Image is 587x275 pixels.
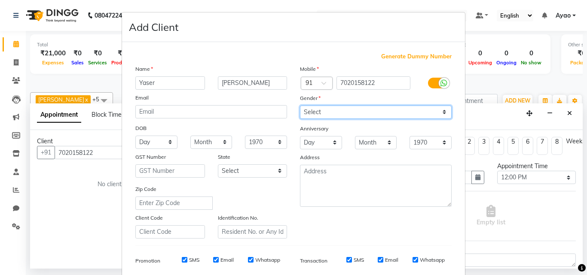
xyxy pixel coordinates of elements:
[129,19,178,35] h4: Add Client
[385,256,398,264] label: Email
[354,256,364,264] label: SMS
[218,153,230,161] label: State
[300,125,328,133] label: Anniversary
[135,164,205,178] input: GST Number
[189,256,199,264] label: SMS
[300,94,321,102] label: Gender
[218,76,287,90] input: Last Name
[135,225,205,239] input: Client Code
[300,65,319,73] label: Mobile
[135,94,149,102] label: Email
[135,76,205,90] input: First Name
[300,257,327,265] label: Transaction
[135,105,287,118] input: Email
[336,76,411,90] input: Mobile
[218,214,258,222] label: Identification No.
[135,153,166,161] label: GST Number
[220,256,234,264] label: Email
[135,65,153,73] label: Name
[135,214,163,222] label: Client Code
[135,257,160,265] label: Promotion
[135,185,156,193] label: Zip Code
[218,225,287,239] input: Resident No. or Any Id
[420,256,445,264] label: Whatsapp
[381,52,452,61] span: Generate Dummy Number
[300,154,320,161] label: Address
[255,256,280,264] label: Whatsapp
[135,196,213,210] input: Enter Zip Code
[135,124,147,132] label: DOB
